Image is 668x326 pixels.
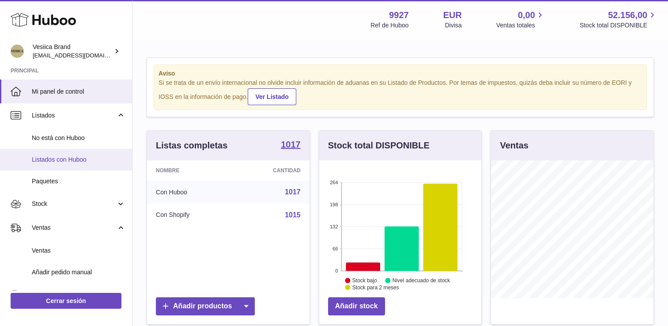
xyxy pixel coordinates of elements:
a: Añadir productos [156,297,255,315]
text: 66 [332,246,338,251]
span: Añadir pedido manual [32,268,125,277]
span: Paquetes [32,177,125,186]
span: Ventas totales [496,21,545,30]
h3: Ventas [500,140,528,152]
span: Ventas [32,246,125,255]
td: Con Shopify [147,204,233,227]
div: Ref de Huboo [370,21,408,30]
span: Stock [32,200,116,208]
th: Cantidad [233,160,309,181]
text: Stock bajo [352,277,377,284]
text: 0 [335,268,338,273]
span: Stock total DISPONIBLE [580,21,657,30]
text: 198 [330,202,338,207]
a: 52.156,00 Stock total DISPONIBLE [580,9,657,30]
div: Divisa [445,21,462,30]
a: Cerrar sesión [11,293,121,309]
span: Listados con Huboo [32,155,125,164]
strong: 1017 [281,140,301,149]
span: No está con Huboo [32,134,125,142]
text: 264 [330,180,338,185]
a: Ver Listado [248,88,296,105]
span: 0,00 [518,9,535,21]
h3: Stock total DISPONIBLE [328,140,430,152]
a: 1017 [285,188,301,196]
text: Nivel adecuado de stock [392,277,451,284]
span: [EMAIL_ADDRESS][DOMAIN_NAME] [33,52,130,59]
th: Nombre [147,160,233,181]
h3: Listas completas [156,140,227,152]
text: Stock para 2 meses [352,284,399,291]
img: logistic@vesiica.com [11,45,24,58]
span: 52.156,00 [608,9,647,21]
text: 132 [330,224,338,229]
td: Con Huboo [147,181,233,204]
span: Mi panel de control [32,87,125,96]
span: Listados [32,111,116,120]
div: Si se trata de un envío internacional no olvide incluir información de aduanas en su Listado de P... [159,79,642,105]
strong: 9927 [389,9,409,21]
a: 1015 [285,211,301,219]
a: 1017 [281,140,301,151]
div: Vesiica Brand [33,43,112,60]
strong: Aviso [159,69,642,78]
a: Añadir stock [328,297,385,315]
strong: EUR [443,9,462,21]
a: 0,00 Ventas totales [496,9,545,30]
span: Ventas [32,224,116,232]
